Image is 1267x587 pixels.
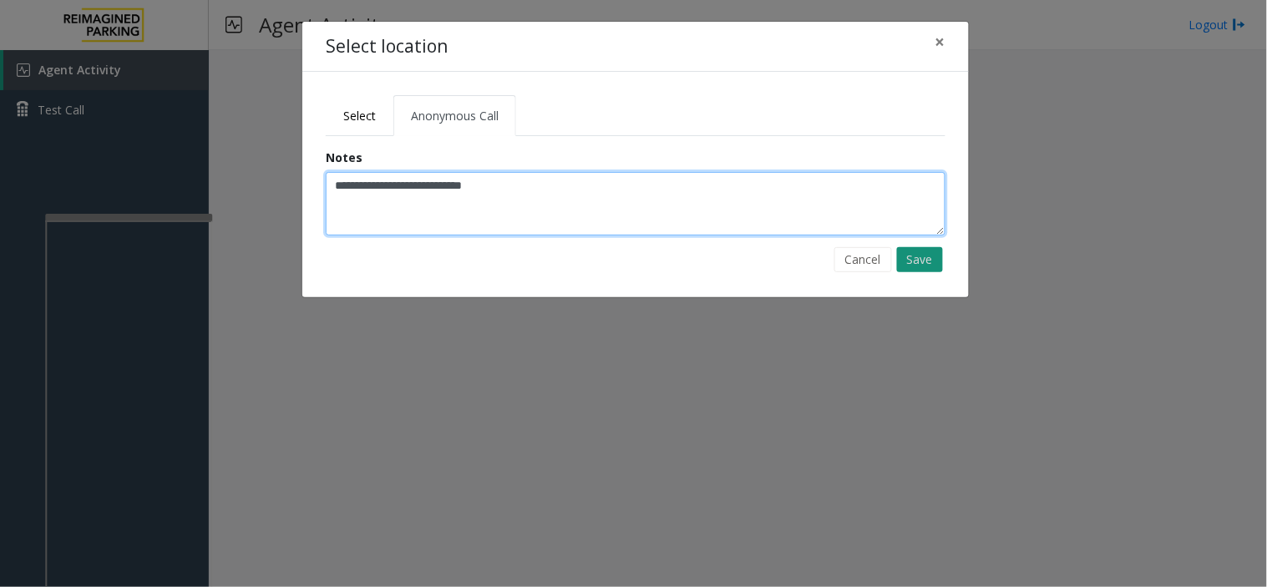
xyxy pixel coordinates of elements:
button: Cancel [834,247,892,272]
span: Select [343,108,376,124]
label: Notes [326,149,362,166]
span: × [935,30,945,53]
button: Close [924,22,957,63]
span: Anonymous Call [411,108,499,124]
h4: Select location [326,33,448,60]
ul: Tabs [326,95,945,136]
button: Save [897,247,943,272]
